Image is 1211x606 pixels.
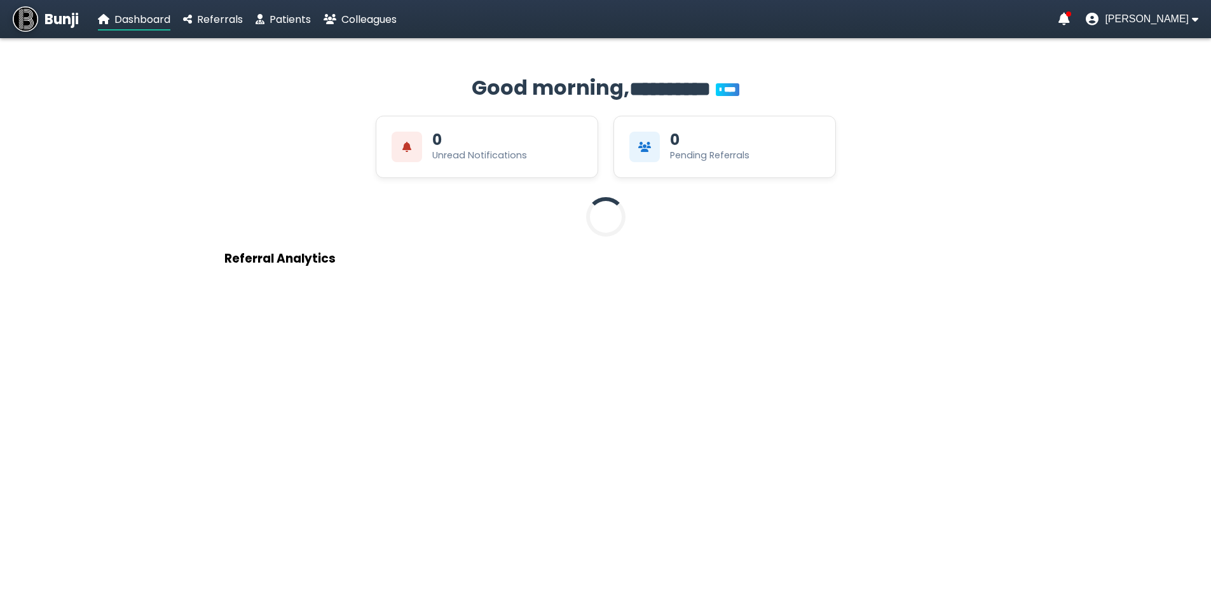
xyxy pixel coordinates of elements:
[13,6,79,32] a: Bunji
[376,116,598,178] div: View Unread Notifications
[670,132,680,148] div: 0
[1086,13,1198,25] button: User menu
[224,72,987,103] h2: Good morning,
[197,12,243,27] span: Referrals
[270,12,311,27] span: Patients
[256,11,311,27] a: Patients
[613,116,836,178] div: View Pending Referrals
[183,11,243,27] a: Referrals
[224,249,987,268] h3: Referral Analytics
[1058,13,1070,25] a: Notifications
[114,12,170,27] span: Dashboard
[341,12,397,27] span: Colleagues
[13,6,38,32] img: Bunji Dental Referral Management
[716,83,739,96] span: You’re on Plus!
[432,149,527,162] div: Unread Notifications
[44,9,79,30] span: Bunji
[1105,13,1189,25] span: [PERSON_NAME]
[98,11,170,27] a: Dashboard
[432,132,442,148] div: 0
[324,11,397,27] a: Colleagues
[670,149,749,162] div: Pending Referrals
